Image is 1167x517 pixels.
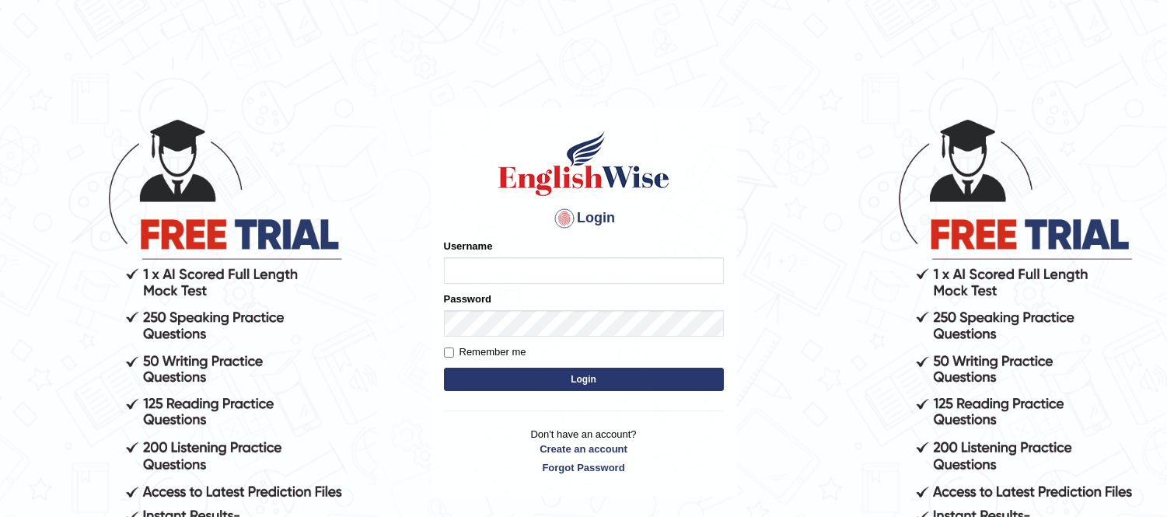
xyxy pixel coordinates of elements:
label: Remember me [444,344,526,360]
a: Forgot Password [444,460,724,475]
img: Logo of English Wise sign in for intelligent practice with AI [495,128,673,198]
button: Login [444,368,724,391]
h4: Login [444,206,724,231]
a: Create an account [444,442,724,456]
p: Don't have an account? [444,427,724,475]
label: Password [444,292,491,306]
input: Remember me [444,348,454,358]
label: Username [444,239,493,253]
